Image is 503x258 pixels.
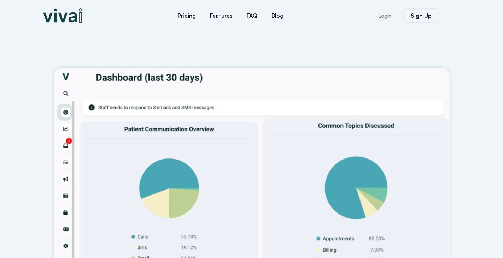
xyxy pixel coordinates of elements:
[370,9,400,23] a: Login
[264,7,291,24] a: Blog
[411,13,432,18] span: Sign Up
[203,7,240,24] a: Features
[240,7,264,24] a: FAQ
[128,7,333,24] nav: Menu
[403,8,439,23] a: Sign Up
[378,13,391,18] span: Login
[170,7,203,24] a: Pricing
